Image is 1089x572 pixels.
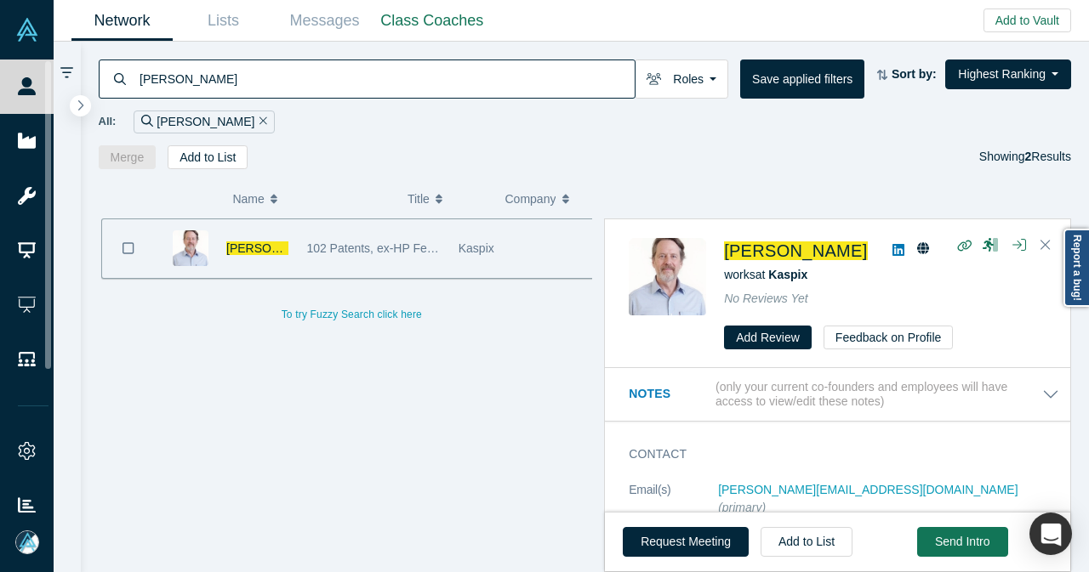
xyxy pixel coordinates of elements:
[99,113,117,130] span: All:
[270,303,434,326] button: To try Fuzzy Search click here
[232,181,264,217] span: Name
[635,59,728,99] button: Roles
[102,219,155,278] button: Bookmark
[408,181,430,217] span: Title
[173,230,208,266] img: Will Allen's Profile Image
[1063,229,1089,307] a: Report a bug!
[306,241,448,255] span: 102 Patents, ex-HP Fellow
[768,268,807,281] a: Kaspix
[917,527,1008,557] button: Send Intro
[408,181,487,217] button: Title
[629,445,1035,463] h3: Contact
[623,527,749,557] button: Request Meeting
[718,501,766,514] span: (primary)
[629,385,712,403] h3: Notes
[718,483,1018,496] a: [PERSON_NAME][EMAIL_ADDRESS][DOMAIN_NAME]
[629,238,706,315] img: Will Allen's Profile Image
[226,241,324,255] a: [PERSON_NAME]
[1025,150,1071,163] span: Results
[1025,150,1032,163] strong: 2
[274,1,375,41] a: Messages
[138,59,635,99] input: Search by name, title, company, summary, expertise, investment criteria or topics of focus
[629,481,718,535] dt: Email(s)
[232,181,390,217] button: Name
[724,326,812,349] button: Add Review
[629,380,1059,409] button: Notes (only your current co-founders and employees will have access to view/edit these notes)
[1033,232,1058,259] button: Close
[459,241,494,255] span: Kaspix
[254,112,267,132] button: Remove Filter
[724,292,808,305] span: No Reviews Yet
[15,530,39,554] img: Mia Scott's Account
[99,145,157,169] button: Merge
[15,18,39,42] img: Alchemist Vault Logo
[824,326,954,349] button: Feedback on Profile
[375,1,489,41] a: Class Coaches
[505,181,585,217] button: Company
[761,527,852,557] button: Add to List
[892,67,937,81] strong: Sort by:
[168,145,248,169] button: Add to List
[716,380,1042,409] p: (only your current co-founders and employees will have access to view/edit these notes)
[71,1,173,41] a: Network
[505,181,556,217] span: Company
[724,268,807,281] span: works at
[945,59,1071,89] button: Highest Ranking
[173,1,274,41] a: Lists
[740,59,864,99] button: Save applied filters
[134,110,275,133] div: [PERSON_NAME]
[984,8,1071,32] button: Add to Vault
[724,241,867,260] a: [PERSON_NAME]
[979,145,1071,169] div: Showing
